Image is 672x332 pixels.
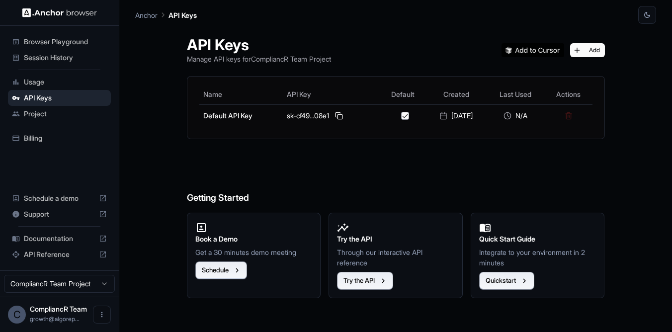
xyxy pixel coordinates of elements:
[430,111,483,121] div: [DATE]
[333,110,345,122] button: Copy API key
[135,9,197,20] nav: breadcrumb
[199,84,283,104] th: Name
[187,36,331,54] h1: API Keys
[502,43,564,57] img: Add anchorbrowser MCP server to Cursor
[24,109,107,119] span: Project
[8,206,111,222] div: Support
[8,106,111,122] div: Project
[135,10,158,20] p: Anchor
[570,43,605,57] button: Add
[380,84,425,104] th: Default
[287,110,376,122] div: sk-cf49...08e1
[199,104,283,127] td: Default API Key
[24,77,107,87] span: Usage
[195,261,247,279] button: Schedule
[187,151,605,205] h6: Getting Started
[337,247,454,268] p: Through our interactive API reference
[479,234,596,245] h2: Quick Start Guide
[283,84,380,104] th: API Key
[8,74,111,90] div: Usage
[24,193,95,203] span: Schedule a demo
[24,37,107,47] span: Browser Playground
[479,272,534,290] button: Quickstart
[8,190,111,206] div: Schedule a demo
[8,247,111,262] div: API Reference
[8,130,111,146] div: Billing
[24,93,107,103] span: API Keys
[487,84,545,104] th: Last Used
[195,234,313,245] h2: Book a Demo
[168,10,197,20] p: API Keys
[187,54,331,64] p: Manage API keys for CompliancR Team Project
[479,247,596,268] p: Integrate to your environment in 2 minutes
[24,209,95,219] span: Support
[24,53,107,63] span: Session History
[426,84,487,104] th: Created
[195,247,313,257] p: Get a 30 minutes demo meeting
[8,306,26,324] div: C
[8,90,111,106] div: API Keys
[545,84,592,104] th: Actions
[8,50,111,66] div: Session History
[30,315,80,323] span: growth@algorep.ai
[93,306,111,324] button: Open menu
[24,249,95,259] span: API Reference
[8,34,111,50] div: Browser Playground
[22,8,97,17] img: Anchor Logo
[30,305,87,313] span: CompliancR Team
[8,231,111,247] div: Documentation
[337,272,393,290] button: Try the API
[24,234,95,244] span: Documentation
[337,234,454,245] h2: Try the API
[491,111,541,121] div: N/A
[24,133,107,143] span: Billing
